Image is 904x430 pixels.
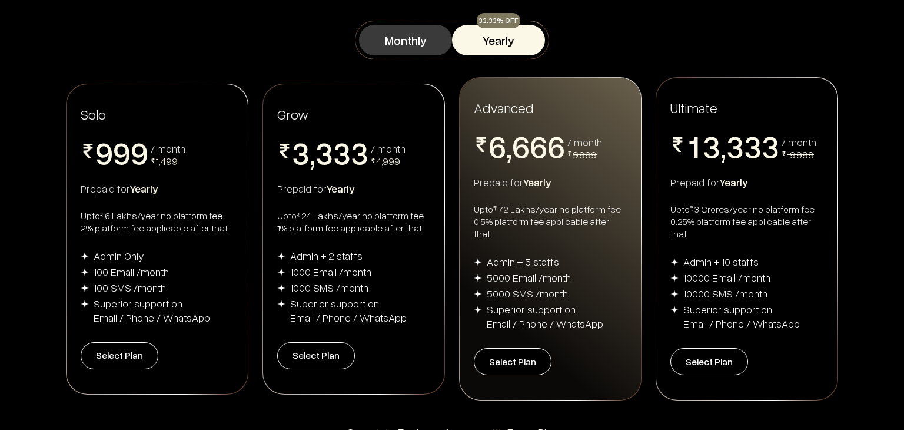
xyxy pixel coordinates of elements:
button: Select Plan [81,342,158,369]
div: / month [567,137,602,147]
div: Prepaid for [81,181,234,196]
div: 1000 Email /month [290,264,371,279]
div: 5000 SMS /month [487,286,568,300]
span: 4 [315,168,333,200]
span: 7 [547,162,565,194]
img: img [474,306,482,314]
div: Admin + 10 staffs [683,254,759,269]
span: 7 [512,162,530,194]
img: pricing-rupee [567,151,572,156]
span: 3 [726,130,744,162]
img: pricing-rupee [782,151,786,156]
div: Superior support on Email / Phone / WhatsApp [683,302,800,330]
img: pricing-rupee [151,158,155,163]
div: / month [782,137,816,147]
div: Admin + 5 staffs [487,254,559,269]
span: Yearly [327,182,355,195]
img: pricing-rupee [474,137,488,152]
span: Solo [81,105,106,123]
img: img [670,306,679,314]
img: img [277,284,285,292]
span: 3 [762,130,779,162]
div: Superior support on Email / Phone / WhatsApp [94,296,210,325]
span: 4 [333,168,351,200]
div: Admin Only [94,249,144,263]
span: 3 [315,137,333,168]
img: img [81,284,89,292]
img: pricing-rupee [670,137,685,152]
img: img [670,258,679,266]
span: 9,999 [573,148,597,161]
span: , [720,130,726,166]
span: , [506,130,512,166]
div: Superior support on Email / Phone / WhatsApp [290,296,407,325]
div: 10000 Email /month [683,270,770,285]
div: / month [371,143,406,154]
div: 100 Email /month [94,264,169,279]
span: 6 [488,130,506,162]
sup: ₹ [297,210,300,219]
span: Yearly [523,176,551,188]
span: Advanced [474,98,533,117]
img: img [81,268,89,276]
span: , [310,137,315,172]
div: Superior support on Email / Phone / WhatsApp [487,302,603,330]
span: 4 [292,168,310,200]
span: 3 [292,137,310,168]
div: Prepaid for [474,175,627,189]
img: img [277,252,285,260]
img: pricing-rupee [371,158,375,163]
span: 19,999 [787,148,814,161]
img: img [277,300,285,308]
span: 4 [762,162,779,194]
div: Upto 3 Crores/year no platform fee 0.25% platform fee applicable after that [670,203,823,240]
span: 4 [744,162,762,194]
span: 7 [530,162,547,194]
span: 6 [530,130,547,162]
img: img [670,290,679,298]
div: Prepaid for [670,175,823,189]
button: Select Plan [474,348,551,375]
span: Yearly [720,176,748,188]
span: 9 [95,137,113,168]
span: 3 [703,130,720,162]
img: img [81,252,89,260]
button: Monthly [359,25,452,55]
img: img [81,300,89,308]
sup: ₹ [100,210,104,219]
span: 4,999 [376,154,400,167]
div: Upto 72 Lakhs/year no platform fee 0.5% platform fee applicable after that [474,203,627,240]
div: / month [151,143,185,154]
span: 6 [547,130,565,162]
img: img [474,258,482,266]
span: 3 [351,137,368,168]
span: 3 [333,137,351,168]
button: Select Plan [670,348,748,375]
img: img [474,290,482,298]
div: 100 SMS /month [94,280,166,295]
span: 4 [703,162,720,194]
div: Prepaid for [277,181,430,196]
div: Upto 24 Lakhs/year no platform fee 1% platform fee applicable after that [277,210,430,234]
span: 1,499 [156,154,178,167]
img: img [670,274,679,282]
span: 1 [685,130,703,162]
span: 2 [685,162,703,194]
span: 4 [351,168,368,200]
div: 10000 SMS /month [683,286,767,300]
span: 4 [726,162,744,194]
sup: ₹ [690,204,693,213]
img: img [474,274,482,282]
img: img [277,268,285,276]
span: Ultimate [670,98,717,117]
div: 1000 SMS /month [290,280,368,295]
span: 9 [113,137,131,168]
span: 9 [131,137,148,168]
div: 5000 Email /month [487,270,571,285]
span: 6 [512,130,530,162]
span: Grow [277,105,308,123]
sup: ₹ [493,204,497,213]
button: Yearly [452,25,545,55]
div: Admin + 2 staffs [290,249,363,263]
button: Select Plan [277,342,355,369]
